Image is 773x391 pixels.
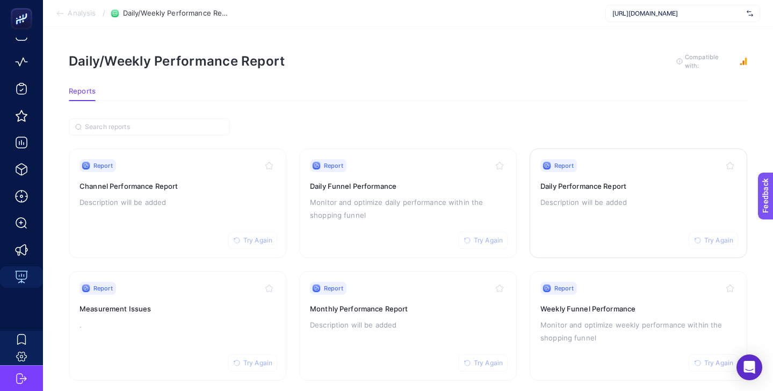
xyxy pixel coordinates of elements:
button: Try Again [228,232,277,249]
button: Reports [69,87,96,101]
a: ReportTry AgainMonthly Performance ReportDescription will be added [299,271,517,381]
a: ReportTry AgainMeasurement Issues. [69,271,286,381]
span: Report [93,161,113,170]
span: Try Again [243,359,272,367]
p: . [80,318,276,331]
span: Try Again [704,236,733,245]
a: ReportTry AgainDaily Performance ReportDescription will be added [530,148,747,258]
span: Report [554,284,574,293]
p: Description will be added [540,196,736,209]
button: Try Again [458,232,508,249]
button: Try Again [458,354,508,372]
span: Analysis [68,9,96,18]
button: Try Again [689,232,738,249]
h3: Monthly Performance Report [310,303,506,314]
p: Description will be added [310,318,506,331]
h3: Measurement Issues [80,303,276,314]
button: Try Again [689,354,738,372]
span: Feedback [6,3,41,12]
span: Report [324,284,343,293]
span: Try Again [474,359,503,367]
h3: Weekly Funnel Performance [540,303,736,314]
button: Try Again [228,354,277,372]
span: Compatible with: [685,53,733,70]
h1: Daily/Weekly Performance Report [69,53,285,69]
span: Report [554,161,574,170]
span: Try Again [243,236,272,245]
span: Try Again [704,359,733,367]
img: svg%3e [747,8,753,19]
span: Reports [69,87,96,96]
span: Daily/Weekly Performance Report [122,9,230,18]
span: Try Again [474,236,503,245]
a: ReportTry AgainChannel Performance ReportDescription will be added [69,148,286,258]
a: ReportTry AgainDaily Funnel PerformanceMonitor and optimize daily performance within the shopping... [299,148,517,258]
p: Monitor and optimize weekly performance within the shopping funnel [540,318,736,344]
p: Monitor and optimize daily performance within the shopping funnel [310,196,506,222]
span: [URL][DOMAIN_NAME] [612,9,742,18]
p: Description will be added [80,196,276,209]
input: Search [85,123,223,131]
div: Open Intercom Messenger [736,354,762,380]
h3: Daily Performance Report [540,181,736,191]
span: Report [324,161,343,170]
span: Report [93,284,113,293]
a: ReportTry AgainWeekly Funnel PerformanceMonitor and optimize weekly performance within the shoppi... [530,271,747,381]
h3: Channel Performance Report [80,181,276,191]
h3: Daily Funnel Performance [310,181,506,191]
span: / [102,9,105,17]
